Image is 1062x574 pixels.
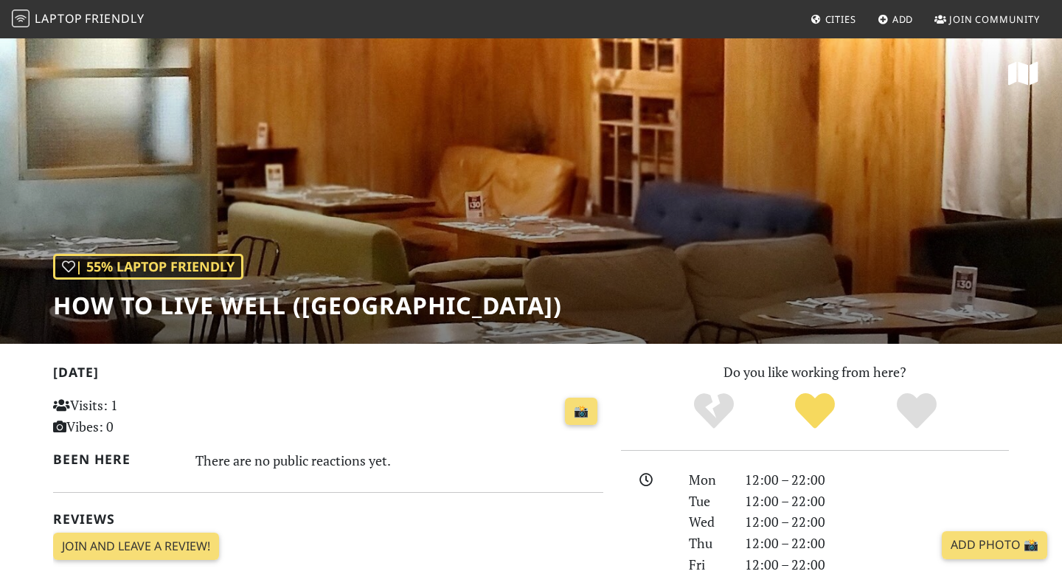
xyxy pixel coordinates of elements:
div: 12:00 – 22:00 [736,511,1018,533]
a: Join and leave a review! [53,533,219,561]
div: 12:00 – 22:00 [736,469,1018,491]
a: LaptopFriendly LaptopFriendly [12,7,145,32]
span: Join Community [949,13,1040,26]
p: Visits: 1 Vibes: 0 [53,395,225,438]
div: Thu [680,533,736,554]
div: There are no public reactions yet. [195,449,604,472]
h1: HOW to live well ([GEOGRAPHIC_DATA]) [53,291,562,319]
h2: Reviews [53,511,603,527]
div: Wed [680,511,736,533]
p: Do you like working from here? [621,362,1009,383]
div: Tue [680,491,736,512]
span: Laptop [35,10,83,27]
a: Add [872,6,920,32]
a: Cities [805,6,862,32]
div: Yes [764,391,866,432]
div: 12:00 – 22:00 [736,491,1018,512]
div: | 55% Laptop Friendly [53,254,243,280]
a: Add Photo 📸 [942,531,1047,559]
span: Cities [825,13,856,26]
h2: [DATE] [53,364,603,386]
div: No [663,391,765,432]
img: LaptopFriendly [12,10,29,27]
h2: Been here [53,452,178,467]
span: Friendly [85,10,144,27]
a: 📸 [565,398,597,426]
span: Add [892,13,914,26]
div: Mon [680,469,736,491]
div: 12:00 – 22:00 [736,533,1018,554]
a: Join Community [929,6,1046,32]
div: Definitely! [866,391,968,432]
